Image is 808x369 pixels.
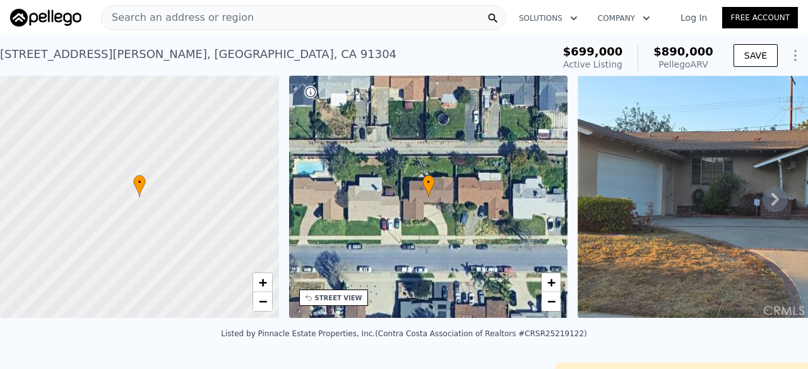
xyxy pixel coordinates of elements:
[221,329,587,338] div: Listed by Pinnacle Estate Properties, Inc. (Contra Costa Association of Realtors #CRSR25219122)
[133,175,146,197] div: •
[422,175,435,197] div: •
[734,44,778,67] button: SAVE
[258,274,266,290] span: +
[102,10,254,25] span: Search an address or region
[422,177,435,188] span: •
[258,293,266,309] span: −
[653,58,713,71] div: Pellego ARV
[547,293,555,309] span: −
[783,43,808,68] button: Show Options
[542,292,561,311] a: Zoom out
[133,177,146,188] span: •
[509,7,588,30] button: Solutions
[653,45,713,58] span: $890,000
[253,292,272,311] a: Zoom out
[253,273,272,292] a: Zoom in
[547,274,555,290] span: +
[315,293,362,303] div: STREET VIEW
[665,11,722,24] a: Log In
[563,59,622,69] span: Active Listing
[722,7,798,28] a: Free Account
[563,45,623,58] span: $699,000
[542,273,561,292] a: Zoom in
[588,7,660,30] button: Company
[10,9,81,26] img: Pellego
